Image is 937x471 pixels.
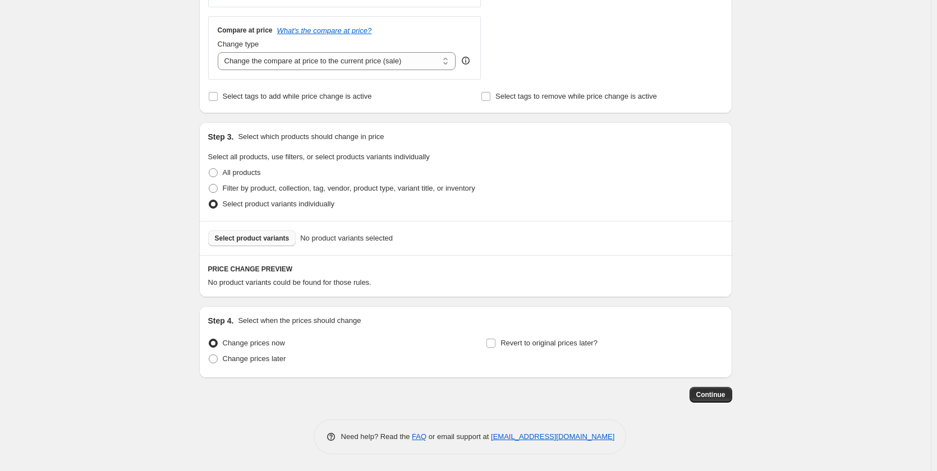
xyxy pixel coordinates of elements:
[218,40,259,48] span: Change type
[238,131,384,142] p: Select which products should change in price
[208,153,430,161] span: Select all products, use filters, or select products variants individually
[208,278,371,287] span: No product variants could be found for those rules.
[238,315,361,326] p: Select when the prices should change
[460,55,471,66] div: help
[215,234,290,243] span: Select product variants
[218,26,273,35] h3: Compare at price
[277,26,372,35] button: What's the compare at price?
[208,230,296,246] button: Select product variants
[341,432,412,441] span: Need help? Read the
[412,432,426,441] a: FAQ
[223,200,334,208] span: Select product variants individually
[300,233,393,244] span: No product variants selected
[208,315,234,326] h2: Step 4.
[495,92,657,100] span: Select tags to remove while price change is active
[208,131,234,142] h2: Step 3.
[223,184,475,192] span: Filter by product, collection, tag, vendor, product type, variant title, or inventory
[223,168,261,177] span: All products
[690,387,732,403] button: Continue
[223,92,372,100] span: Select tags to add while price change is active
[223,354,286,363] span: Change prices later
[696,390,725,399] span: Continue
[223,339,285,347] span: Change prices now
[426,432,491,441] span: or email support at
[500,339,598,347] span: Revert to original prices later?
[491,432,614,441] a: [EMAIL_ADDRESS][DOMAIN_NAME]
[208,265,723,274] h6: PRICE CHANGE PREVIEW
